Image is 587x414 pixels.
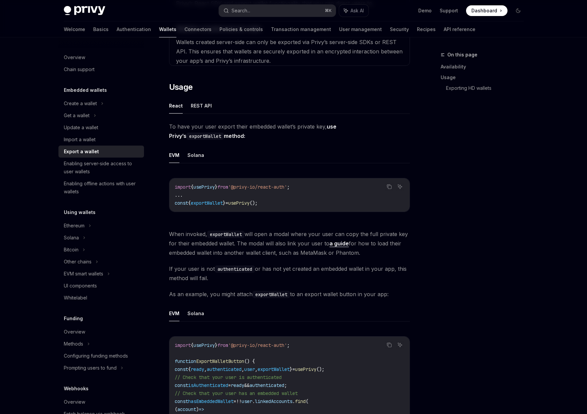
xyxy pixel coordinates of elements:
[58,158,144,178] a: Enabling server-side access to user wallets
[306,398,308,404] span: (
[64,294,87,302] div: Whitelabel
[242,398,252,404] span: user
[188,382,228,388] span: isAuthenticated
[295,398,306,404] span: find
[191,366,204,372] span: ready
[204,366,207,372] span: ,
[175,390,298,396] span: // Check that your user has an embedded wallet
[228,382,231,388] span: =
[64,352,128,360] div: Configuring funding methods
[339,21,382,37] a: User management
[232,7,250,15] div: Search...
[64,208,96,216] h5: Using wallets
[187,147,204,163] button: Solana
[223,200,226,206] span: }
[441,61,529,72] a: Availability
[287,184,290,190] span: ;
[64,315,83,323] h5: Funding
[175,342,191,348] span: import
[329,240,349,247] a: a guide
[58,350,144,362] a: Configuring funding methods
[255,366,258,372] span: ,
[316,366,324,372] span: ();
[385,341,394,349] button: Copy the contents from the code block
[193,184,215,190] span: usePrivy
[64,364,117,372] div: Prompting users to fund
[284,382,287,388] span: ;
[64,6,105,15] img: dark logo
[250,200,258,206] span: ();
[196,406,199,412] span: )
[64,246,79,254] div: Bitcoin
[217,184,228,190] span: from
[58,396,144,408] a: Overview
[175,366,188,372] span: const
[226,200,228,206] span: =
[234,398,236,404] span: =
[58,292,144,304] a: Whitelabel
[64,99,97,108] div: Create a wallet
[169,264,410,283] span: If your user is not or has not yet created an embedded wallet in your app, this method will fail.
[188,366,191,372] span: {
[396,182,404,191] button: Ask AI
[159,21,176,37] a: Wallets
[219,21,263,37] a: Policies & controls
[191,98,212,114] button: REST API
[215,265,255,273] code: authenticated
[93,21,109,37] a: Basics
[191,342,193,348] span: {
[175,192,183,198] span: ...
[215,184,217,190] span: }
[169,289,410,299] span: As an example, you might attach to an export wallet button in your app:
[441,72,529,83] a: Usage
[252,398,255,404] span: .
[188,200,191,206] span: {
[471,7,497,14] span: Dashboard
[169,82,193,92] span: Usage
[228,342,287,348] span: '@privy-io/react-auth'
[444,21,475,37] a: API reference
[258,366,290,372] span: exportWallet
[175,382,188,388] span: const
[292,398,295,404] span: .
[64,160,140,176] div: Enabling server-side access to user wallets
[292,366,295,372] span: =
[255,398,292,404] span: linkedAccounts
[196,358,244,364] span: ExportWalletButton
[466,5,507,16] a: Dashboard
[117,21,151,37] a: Authentication
[64,222,85,230] div: Ethereum
[244,382,250,388] span: &&
[287,342,290,348] span: ;
[64,148,99,156] div: Export a wallet
[177,406,196,412] span: account
[339,5,369,17] button: Ask AI
[217,342,228,348] span: from
[186,133,224,140] code: exportWallet
[58,326,144,338] a: Overview
[440,7,458,14] a: Support
[207,366,242,372] span: authenticated
[175,406,177,412] span: (
[242,366,244,372] span: ,
[64,270,103,278] div: EVM smart wallets
[64,328,85,336] div: Overview
[64,53,85,61] div: Overview
[219,5,336,17] button: Search...⌘K
[236,398,242,404] span: !!
[396,341,404,349] button: Ask AI
[207,231,245,238] code: exportWallet
[64,86,107,94] h5: Embedded wallets
[169,147,179,163] button: EVM
[418,7,432,14] a: Demo
[64,234,79,242] div: Solana
[191,184,193,190] span: {
[64,258,92,266] div: Other chains
[187,305,204,321] button: Solana
[58,122,144,134] a: Update a wallet
[417,21,436,37] a: Recipes
[169,98,183,114] button: React
[350,7,364,14] span: Ask AI
[184,21,211,37] a: Connectors
[64,282,97,290] div: UI components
